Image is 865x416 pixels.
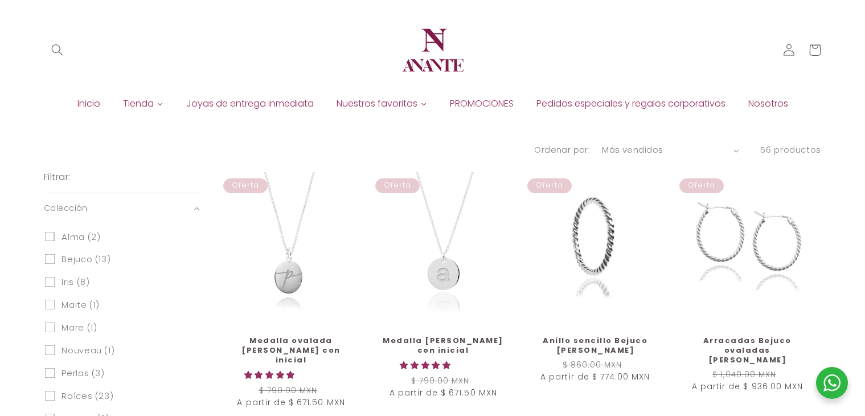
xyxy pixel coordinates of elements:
label: Ordenar por: [534,144,590,156]
span: PROMOCIONES [450,97,514,110]
span: Nouveau (1) [62,345,114,356]
a: Medalla [PERSON_NAME] con inicial [382,336,505,356]
span: Inicio [77,97,100,110]
span: Bejuco (13) [62,254,110,265]
span: Alma (2) [62,232,100,243]
h2: Filtrar: [44,170,70,183]
span: Pedidos especiales y regalos corporativos [536,97,725,110]
a: Tienda [112,95,175,112]
a: Pedidos especiales y regalos corporativos [525,95,737,112]
span: Tienda [123,97,154,110]
a: Medalla ovalada [PERSON_NAME] con inicial [229,336,353,365]
a: Arracadas Bejuco ovaladas [PERSON_NAME] [686,336,809,365]
summary: Colección (0 seleccionado) [44,193,199,223]
a: Joyas de entrega inmediata [175,95,325,112]
a: Nosotros [737,95,800,112]
span: Nuestros favoritos [337,97,417,110]
span: Maite (1) [62,300,100,311]
a: Anante Joyería | Diseño en plata y oro [394,11,472,89]
a: PROMOCIONES [438,95,525,112]
span: 56 productos [760,144,821,156]
span: Iris (8) [62,277,89,288]
span: Nosotros [748,97,788,110]
a: Inicio [66,95,112,112]
span: Colección [44,202,88,214]
span: Perlas (3) [62,368,104,379]
a: Nuestros favoritos [325,95,438,112]
span: Raíces (23) [62,391,113,402]
a: Anillo sencillo Bejuco [PERSON_NAME] [534,336,657,356]
img: Anante Joyería | Diseño en plata y oro [399,16,467,84]
summary: Búsqueda [44,37,70,63]
span: Joyas de entrega inmediata [186,97,314,110]
span: Mare (1) [62,323,97,333]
